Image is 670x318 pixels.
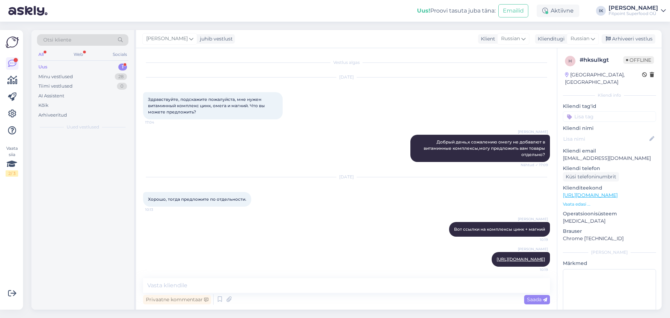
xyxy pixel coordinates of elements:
div: [PERSON_NAME] [563,249,656,256]
div: Proovi tasuta juba täna: [417,7,496,15]
span: [PERSON_NAME] [146,35,188,43]
div: Kõik [38,102,49,109]
span: Uued vestlused [67,124,99,130]
span: [PERSON_NAME] [518,246,548,252]
div: Klienditugi [535,35,565,43]
div: [GEOGRAPHIC_DATA], [GEOGRAPHIC_DATA] [565,71,642,86]
div: Fitpoint Superfood OÜ [609,11,658,16]
span: 10:19 [522,237,548,242]
span: Russian [571,35,589,43]
div: juhib vestlust [197,35,233,43]
div: 28 [115,73,127,80]
span: Добрый день,к сожалению омегу не добавлют в витаминные комплексы,могу предложить вам товары отдел... [424,139,546,157]
span: [PERSON_NAME] [518,129,548,134]
span: Offline [623,56,654,64]
input: Lisa nimi [563,135,648,143]
div: Klient [478,35,495,43]
div: Web [72,50,84,59]
span: Otsi kliente [43,36,71,44]
span: 10:19 [522,267,548,272]
div: Privaatne kommentaar [143,295,211,304]
button: Emailid [498,4,528,17]
div: Vaata siia [6,145,18,177]
div: [DATE] [143,74,550,80]
a: [URL][DOMAIN_NAME] [563,192,618,198]
b: Uus! [417,7,430,14]
div: 2 / 3 [6,170,18,177]
span: Russian [501,35,520,43]
div: Kliendi info [563,92,656,98]
div: [DATE] [143,174,550,180]
p: Kliendi tag'id [563,103,656,110]
span: 17:04 [145,120,171,125]
div: AI Assistent [38,93,64,99]
p: Märkmed [563,260,656,267]
span: 10:13 [145,207,171,212]
a: [URL][DOMAIN_NAME] [497,257,545,262]
div: Arhiveeri vestlus [602,34,655,44]
p: Kliendi telefon [563,165,656,172]
div: 1 [118,64,127,71]
p: Brauser [563,228,656,235]
div: Vestlus algas [143,59,550,66]
div: # hksulkgt [580,56,623,64]
span: Хорошо, тогда предложите по отдельности. [148,197,246,202]
p: Kliendi nimi [563,125,656,132]
div: Tiimi vestlused [38,83,73,90]
p: Kliendi email [563,147,656,155]
p: Klienditeekond [563,184,656,192]
span: [PERSON_NAME] [518,216,548,222]
a: [PERSON_NAME]Fitpoint Superfood OÜ [609,5,666,16]
div: Uus [38,64,47,71]
div: Aktiivne [537,5,579,17]
span: h [568,58,572,64]
span: Nähtud ✓ 17:09 [521,162,548,168]
div: Küsi telefoninumbrit [563,172,619,182]
span: Saada [527,296,547,303]
div: Minu vestlused [38,73,73,80]
div: 0 [117,83,127,90]
img: Askly Logo [6,36,19,49]
div: Arhiveeritud [38,112,67,119]
span: Здравствуйте, подскажите пожалуйста, мне нужен витаминный комплекс цинк, омега и магний. Что вы м... [148,97,266,114]
p: [MEDICAL_DATA] [563,217,656,225]
span: Вот ссылки на комплексы цинк + магний [454,227,545,232]
div: All [37,50,45,59]
div: Socials [111,50,128,59]
p: [EMAIL_ADDRESS][DOMAIN_NAME] [563,155,656,162]
input: Lisa tag [563,111,656,122]
div: [PERSON_NAME] [609,5,658,11]
p: Chrome [TECHNICAL_ID] [563,235,656,242]
div: IK [596,6,606,16]
p: Operatsioonisüsteem [563,210,656,217]
p: Vaata edasi ... [563,201,656,207]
